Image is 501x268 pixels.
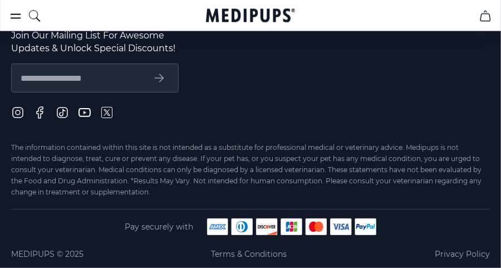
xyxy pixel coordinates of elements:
[28,2,41,30] button: search
[207,218,376,235] img: payment methods
[9,9,22,23] button: burger-menu
[206,7,295,26] a: Medipups
[435,248,490,260] a: Privacy Policy
[472,3,499,30] button: cart
[11,142,490,198] div: The information contained within this site is not intended as a substitute for professional medic...
[11,29,179,55] p: Join Our Mailing List For Awesome Updates & Unlock Special Discounts!
[11,248,83,260] span: Medipups © 2025
[211,248,287,260] a: Terms & Conditions
[125,221,194,232] span: Pay securely with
